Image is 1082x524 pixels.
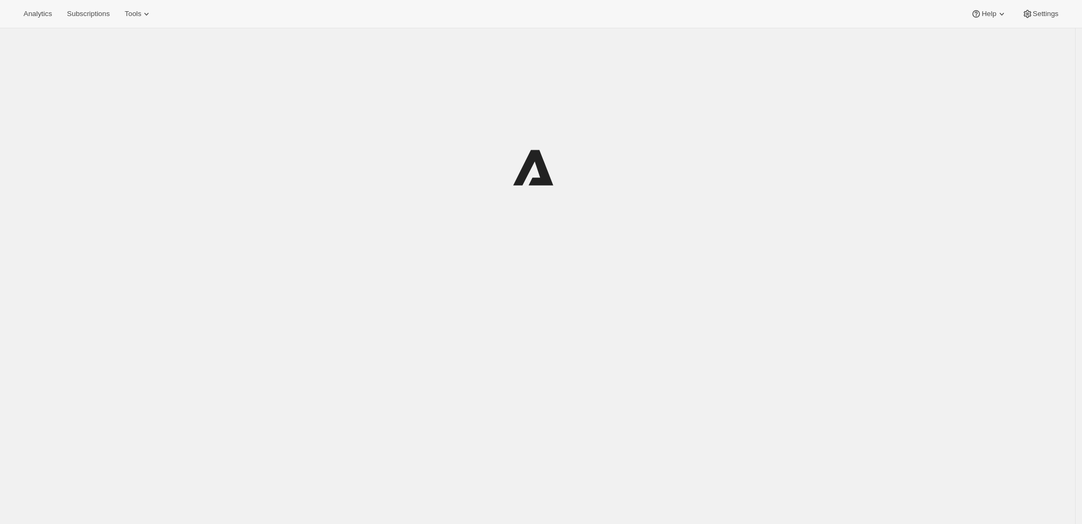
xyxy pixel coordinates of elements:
span: Settings [1033,10,1058,18]
button: Tools [118,6,158,21]
span: Analytics [24,10,52,18]
button: Subscriptions [60,6,116,21]
span: Subscriptions [67,10,110,18]
button: Analytics [17,6,58,21]
span: Help [981,10,996,18]
button: Help [964,6,1013,21]
button: Settings [1016,6,1065,21]
span: Tools [125,10,141,18]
